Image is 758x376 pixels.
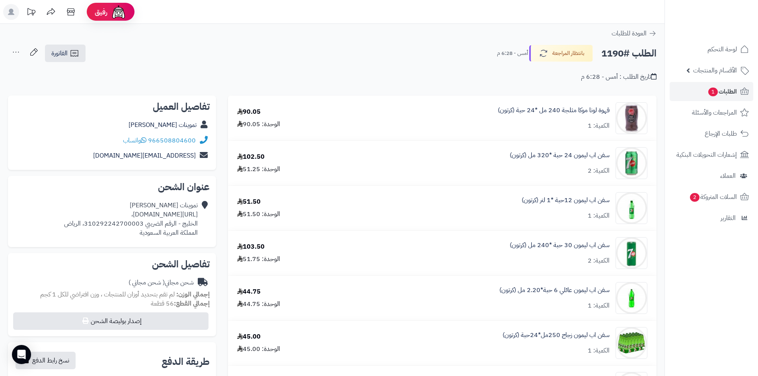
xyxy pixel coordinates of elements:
span: 2 [690,193,700,202]
a: 966508804600 [148,136,196,145]
span: المراجعات والأسئلة [692,107,737,118]
a: إشعارات التحويلات البنكية [670,145,753,164]
a: سفن اب ليمون زجاج 250مل*24حبة (كرتون) [503,331,610,340]
div: الكمية: 1 [588,211,610,220]
span: الفاتورة [51,49,68,58]
span: نسخ رابط الدفع [32,356,69,365]
small: أمس - 6:28 م [497,49,528,57]
div: 45.00 [237,332,261,341]
span: الأقسام والمنتجات [693,65,737,76]
div: 90.05 [237,107,261,117]
a: [EMAIL_ADDRESS][DOMAIN_NAME] [93,151,196,160]
strong: إجمالي القطع: [174,299,210,308]
span: التقارير [721,212,736,224]
a: لوحة التحكم [670,40,753,59]
div: الوحدة: 90.05 [237,120,280,129]
div: 51.50 [237,197,261,207]
a: تموينات [PERSON_NAME] [129,120,197,130]
a: الطلبات1 [670,82,753,101]
img: 1747541124-caa6673e-b677-477c-bbb4-b440b79b-90x90.jpg [616,237,647,269]
img: 1747541821-41b3e9c9-b122-4b85-a7a7-6bf0eb40-90x90.jpg [616,327,647,359]
span: الطلبات [707,86,737,97]
button: إصدار بوليصة الشحن [13,312,208,330]
div: الكمية: 1 [588,121,610,131]
h2: تفاصيل العميل [14,102,210,111]
h2: طريقة الدفع [162,357,210,366]
h2: الطلب #1190 [601,45,657,62]
span: طلبات الإرجاع [705,128,737,139]
a: العملاء [670,166,753,185]
a: الفاتورة [45,45,86,62]
div: تاريخ الطلب : أمس - 6:28 م [581,72,657,82]
span: ( شحن مجاني ) [129,278,165,287]
div: الكمية: 1 [588,346,610,355]
div: الوحدة: 51.75 [237,255,280,264]
a: قهوة لونا موكا مثلجة 240 مل *24 حبة (كرتون) [498,106,610,115]
div: 102.50 [237,152,265,162]
span: 1 [708,88,718,96]
a: سفن اب ليمون 30 حبة *240 مل (كرتون) [510,241,610,250]
h2: عنوان الشحن [14,182,210,192]
div: الكمية: 2 [588,256,610,265]
a: طلبات الإرجاع [670,124,753,143]
button: بانتظار المراجعة [529,45,593,62]
a: واتساب [123,136,146,145]
div: الوحدة: 45.00 [237,345,280,354]
a: التقارير [670,208,753,228]
div: الوحدة: 51.25 [237,165,280,174]
a: السلات المتروكة2 [670,187,753,207]
div: الوحدة: 51.50 [237,210,280,219]
img: 1747541306-e6e5e2d5-9b67-463e-b81b-59a02ee4-90x90.jpg [616,282,647,314]
span: السلات المتروكة [689,191,737,203]
div: Open Intercom Messenger [12,345,31,364]
button: نسخ رابط الدفع [16,352,76,369]
div: 44.75 [237,287,261,296]
span: لم تقم بتحديد أوزان للمنتجات ، وزن افتراضي للكل 1 كجم [40,290,175,299]
div: الكمية: 1 [588,301,610,310]
span: لوحة التحكم [707,44,737,55]
div: 103.50 [237,242,265,251]
img: logo-2.png [704,22,750,39]
div: الكمية: 2 [588,166,610,175]
h2: تفاصيل الشحن [14,259,210,269]
strong: إجمالي الوزن: [176,290,210,299]
img: 1747342525-6281020172395_1-90x90.jpg [616,102,647,134]
a: سفن اب ليمون 24 حبة *320 مل (كرتون) [510,151,610,160]
img: 1747540602-UsMwFj3WdUIJzISPTZ6ZIXs6lgAaNT6J-90x90.jpg [616,147,647,179]
span: العملاء [720,170,736,181]
a: تحديثات المنصة [21,4,41,22]
div: الوحدة: 44.75 [237,300,280,309]
a: سفن اب ليمون 12حبة *1 لتر (كرتون) [522,196,610,205]
a: سفن اب ليمون عائلي 6 حبة*2.20 مل (كرتون) [499,286,610,295]
div: شحن مجاني [129,278,194,287]
img: ai-face.png [111,4,127,20]
div: تموينات [PERSON_NAME] [URL][DOMAIN_NAME]، الخليج - الرقم الضريبي 310292242700003، الرياض المملكة ... [64,201,198,237]
small: 56 قطعة [151,299,210,308]
a: المراجعات والأسئلة [670,103,753,122]
a: العودة للطلبات [612,29,657,38]
span: رفيق [95,7,107,17]
span: العودة للطلبات [612,29,647,38]
img: 1747540828-789ab214-413e-4ccd-b32f-1699f0bc-90x90.jpg [616,192,647,224]
span: إشعارات التحويلات البنكية [676,149,737,160]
